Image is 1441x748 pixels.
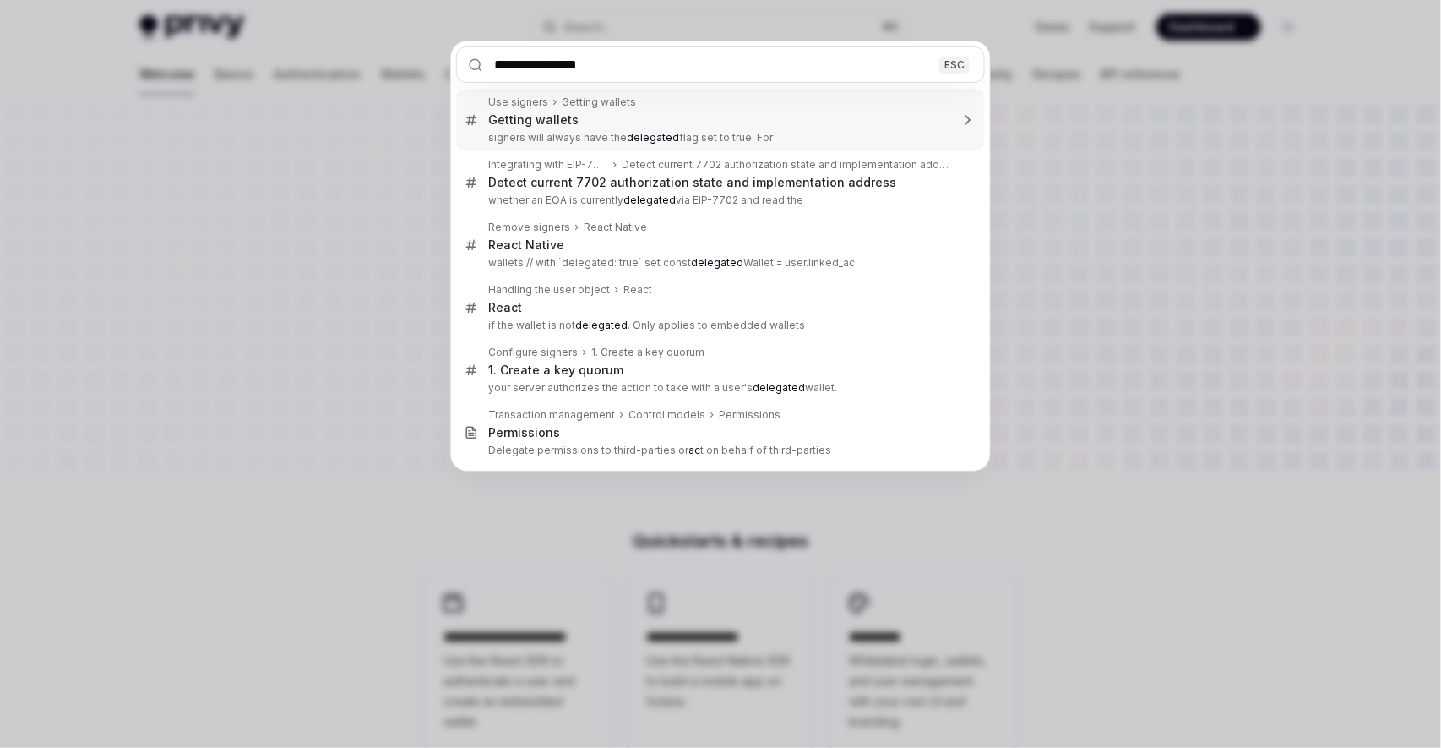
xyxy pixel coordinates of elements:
p: wallets // with `delegated: true` set const Wallet = user.linked_ac [488,256,949,270]
b: delegated [627,131,679,144]
div: Use signers [488,96,548,109]
div: Getting wallets [488,112,579,128]
p: if the wallet is not . Only applies to embedded wallets [488,319,949,332]
div: Permissions [488,425,560,440]
div: Permissions [719,408,780,422]
div: Control models [628,408,705,422]
b: ac [688,444,700,456]
div: React Native [488,238,564,253]
b: delegated [623,194,676,206]
div: Getting wallets [562,96,636,109]
b: delegated [575,319,628,331]
p: signers will always have the flag set to true. For [488,131,949,145]
div: React Native [584,221,647,234]
b: delegated [691,256,743,269]
div: React [623,283,652,297]
div: Transaction management [488,408,615,422]
div: Detect current 7702 authorization state and implementation address [488,175,896,190]
p: whether an EOA is currently via EIP-7702 and read the [488,194,949,207]
b: delegated [753,381,805,394]
div: Handling the user object [488,283,610,297]
div: Configure signers [488,346,578,359]
div: Detect current 7702 authorization state and implementation address [622,158,949,172]
div: 1. Create a key quorum [488,363,623,378]
div: React [488,300,522,315]
div: Integrating with EIP-7702 [488,158,608,172]
p: your server authorizes the action to take with a user's wallet. [488,381,949,395]
div: 1. Create a key quorum [591,346,704,359]
p: Delegate permissions to third-parties or t on behalf of third-parties [488,444,949,457]
div: Remove signers [488,221,570,234]
div: ESC [939,56,970,74]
